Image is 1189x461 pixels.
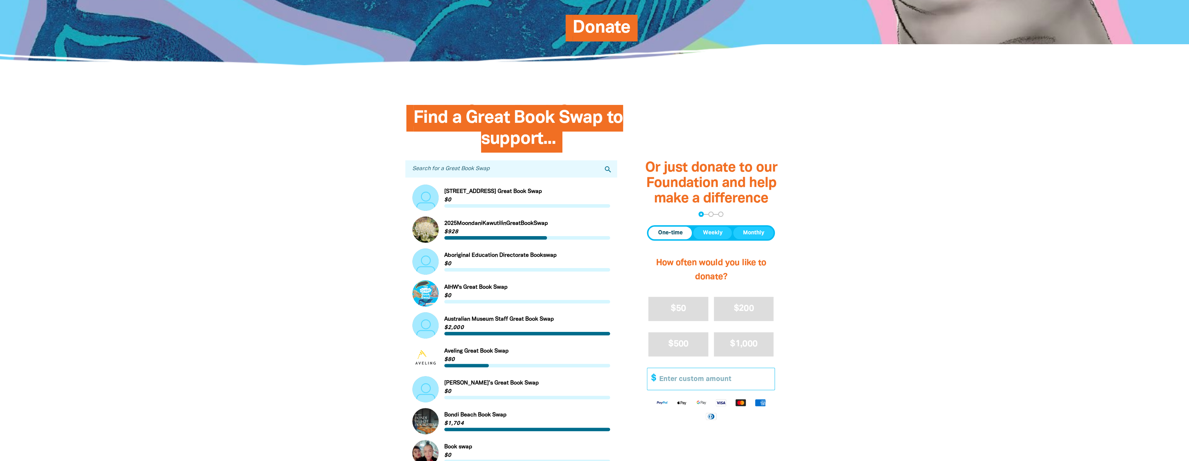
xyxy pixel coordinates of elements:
button: Monthly [733,227,773,239]
button: One-time [648,227,692,239]
span: Or just donate to our Foundation and help make a difference [645,161,777,205]
span: $1,000 [730,340,757,348]
div: Available payment methods [647,393,775,426]
button: $50 [648,297,708,321]
span: Donate [573,20,630,41]
button: Weekly [693,227,732,239]
button: $500 [648,332,708,356]
input: Enter custom amount [654,368,775,389]
button: $200 [714,297,774,321]
span: $500 [668,340,688,348]
button: Navigate to step 1 of 3 to enter your donation amount [698,212,704,217]
span: Monthly [743,229,764,237]
img: Mastercard logo [731,399,750,407]
span: $ [647,368,656,389]
h2: How often would you like to donate? [647,249,775,291]
i: search [603,165,612,174]
img: American Express logo [750,399,770,407]
span: $50 [671,305,686,313]
span: Find a Great Book Swap to support... [413,110,623,153]
img: Apple Pay logo [672,399,691,407]
img: Visa logo [711,399,731,407]
span: Weekly [703,229,722,237]
button: Navigate to step 3 of 3 to enter your payment details [718,212,723,217]
span: One-time [658,229,682,237]
div: Donation frequency [647,225,775,241]
img: Google Pay logo [691,399,711,407]
span: $200 [734,305,754,313]
button: Navigate to step 2 of 3 to enter your details [708,212,714,217]
button: $1,000 [714,332,774,356]
img: Diners Club logo [701,412,721,420]
img: Paypal logo [652,399,672,407]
